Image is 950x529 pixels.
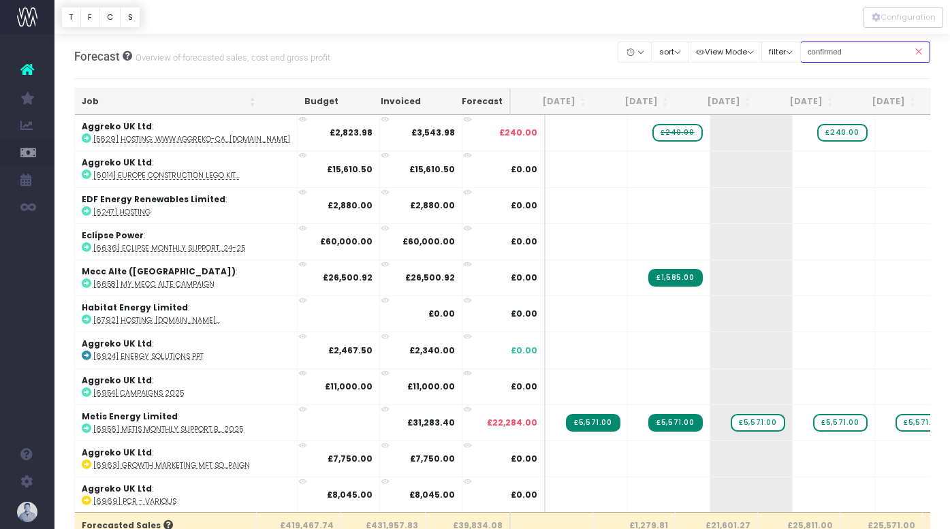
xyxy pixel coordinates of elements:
[409,344,455,356] strong: £2,340.00
[75,477,298,513] td: :
[82,374,152,386] strong: Aggreko UK Ltd
[511,236,537,248] span: £0.00
[593,89,676,115] th: Aug 25: activate to sort column ascending
[75,150,298,187] td: :
[511,163,537,176] span: £0.00
[93,351,204,362] abbr: [6924] Energy Solutions PPT
[61,7,81,28] button: T
[566,414,620,432] span: Streamtime Invoice: 5145 – [6956] Metis Design & Marketing Support 2025
[93,315,220,325] abbr: [6792] Hosting: www.habitat.energy
[652,124,702,142] span: wayahead Sales Forecast Item
[82,338,152,349] strong: Aggreko UK Ltd
[75,404,298,440] td: :
[410,453,455,464] strong: £7,750.00
[75,368,298,404] td: :
[99,7,121,28] button: C
[323,272,373,283] strong: £26,500.92
[864,7,943,28] button: Configuration
[82,266,236,277] strong: Mecc Alte ([GEOGRAPHIC_DATA])
[840,89,923,115] th: Nov 25: activate to sort column ascending
[345,89,428,115] th: Invoiced
[511,199,537,212] span: £0.00
[75,440,298,477] td: :
[813,414,867,432] span: wayahead Sales Forecast Item
[511,453,537,465] span: £0.00
[402,236,455,247] strong: £60,000.00
[411,127,455,138] strong: £3,543.98
[325,381,373,392] strong: £11,000.00
[499,127,537,139] span: £240.00
[511,381,537,393] span: £0.00
[487,417,537,429] span: £22,284.00
[82,121,152,132] strong: Aggreko UK Ltd
[263,89,345,115] th: Budget
[328,453,373,464] strong: £7,750.00
[93,460,250,470] abbr: [6963] Growth Marketing MFT Social Campaign
[82,229,144,241] strong: Eclipse Power
[93,388,184,398] abbr: [6954] Campaigns 2025
[120,7,140,28] button: S
[328,344,373,356] strong: £2,467.50
[93,207,151,217] abbr: [6247] Hosting
[731,414,785,432] span: wayahead Sales Forecast Item
[407,381,455,392] strong: £11,000.00
[93,279,215,289] abbr: [6658] My Mecc Alte Campaign
[82,157,152,168] strong: Aggreko UK Ltd
[327,489,373,500] strong: £8,045.00
[511,308,537,320] span: £0.00
[328,199,373,211] strong: £2,880.00
[75,89,263,115] th: Job: activate to sort column ascending
[648,414,702,432] span: Streamtime Invoice: 5174 – [6956] Metis Design & Marketing Support 2025
[75,187,298,223] td: :
[75,332,298,368] td: :
[61,7,140,28] div: Vertical button group
[93,243,245,253] abbr: [6636] Eclipse Monthly Support - Billing 24-25
[800,42,931,63] input: Search...
[511,344,537,357] span: £0.00
[761,42,801,63] button: filter
[327,163,373,175] strong: £15,610.50
[688,42,762,63] button: View Mode
[676,89,758,115] th: Sep 25: activate to sort column ascending
[817,124,867,142] span: wayahead Sales Forecast Item
[80,7,100,28] button: F
[82,483,152,494] strong: Aggreko UK Ltd
[511,489,537,501] span: £0.00
[864,7,943,28] div: Vertical button group
[511,89,593,115] th: Jul 25: activate to sort column ascending
[75,115,298,150] td: :
[405,272,455,283] strong: £26,500.92
[651,42,688,63] button: sort
[132,50,330,63] small: Overview of forecasted sales, cost and gross profit
[648,269,702,287] span: Streamtime Invoice: 5184 – [6658] My Mecc Alte Campaign
[82,302,188,313] strong: Habitat Energy Limited
[17,502,37,522] img: images/default_profile_image.png
[428,308,455,319] strong: £0.00
[82,193,225,205] strong: EDF Energy Renewables Limited
[93,424,243,434] abbr: [6956] Metis Monthly Support Billing 2025
[511,272,537,284] span: £0.00
[428,89,511,115] th: Forecast
[896,414,949,432] span: wayahead Sales Forecast Item
[409,163,455,175] strong: £15,610.50
[82,447,152,458] strong: Aggreko UK Ltd
[320,236,373,247] strong: £60,000.00
[82,411,178,422] strong: Metis Energy Limited
[93,170,240,180] abbr: [6014] Europe Construction Lego Kits
[330,127,373,138] strong: £2,823.98
[407,417,455,428] strong: £31,283.40
[410,199,455,211] strong: £2,880.00
[758,89,840,115] th: Oct 25: activate to sort column ascending
[409,489,455,500] strong: £8,045.00
[75,295,298,332] td: :
[75,259,298,295] td: :
[93,134,290,144] abbr: [5629] Hosting: www.aggreko-calculators.com
[93,496,176,507] abbr: [6969] PCR - various
[74,50,120,63] span: Forecast
[75,223,298,259] td: :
